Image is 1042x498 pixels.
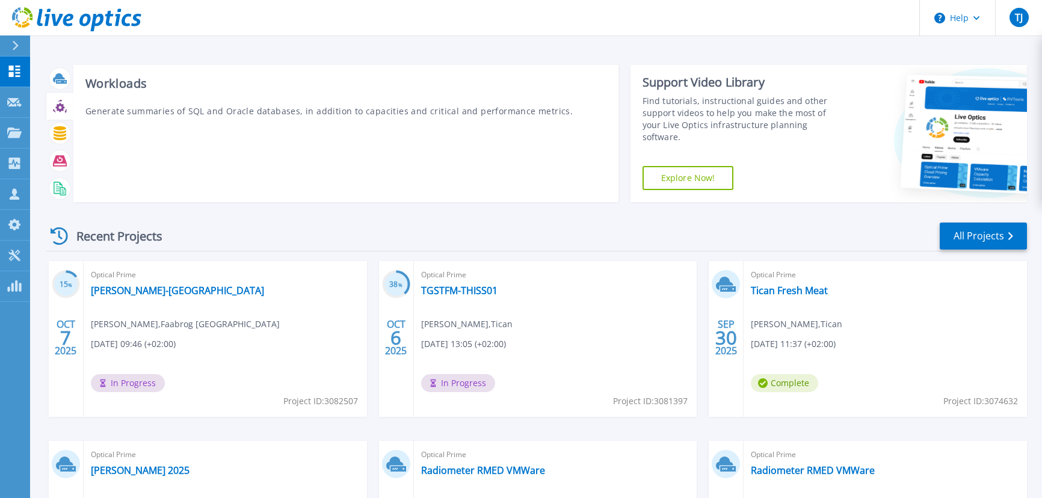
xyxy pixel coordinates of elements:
[91,284,264,297] a: [PERSON_NAME]-[GEOGRAPHIC_DATA]
[421,284,498,297] a: TGSTFM-THISS01
[643,95,843,143] div: Find tutorials, instructional guides and other support videos to help you make the most of your L...
[91,268,360,281] span: Optical Prime
[54,316,77,360] div: OCT 2025
[751,318,842,331] span: [PERSON_NAME] , Tican
[46,221,179,251] div: Recent Projects
[91,374,165,392] span: In Progress
[421,374,495,392] span: In Progress
[421,318,513,331] span: [PERSON_NAME] , Tican
[751,374,818,392] span: Complete
[91,464,190,476] a: [PERSON_NAME] 2025
[943,395,1018,408] span: Project ID: 3074632
[85,105,606,117] p: Generate summaries of SQL and Oracle databases, in addition to capacities and critical and perfor...
[52,278,80,292] h3: 15
[751,284,828,297] a: Tican Fresh Meat
[751,268,1020,281] span: Optical Prime
[421,268,690,281] span: Optical Prime
[91,337,176,351] span: [DATE] 09:46 (+02:00)
[751,448,1020,461] span: Optical Prime
[751,337,836,351] span: [DATE] 11:37 (+02:00)
[715,316,738,360] div: SEP 2025
[643,75,843,90] div: Support Video Library
[643,166,734,190] a: Explore Now!
[384,316,407,360] div: OCT 2025
[283,395,358,408] span: Project ID: 3082507
[715,333,737,343] span: 30
[1015,13,1023,22] span: TJ
[421,464,545,476] a: Radiometer RMED VMWare
[68,281,72,288] span: %
[421,448,690,461] span: Optical Prime
[421,337,506,351] span: [DATE] 13:05 (+02:00)
[382,278,410,292] h3: 38
[940,223,1027,250] a: All Projects
[91,318,280,331] span: [PERSON_NAME] , Faabrog [GEOGRAPHIC_DATA]
[60,333,71,343] span: 7
[390,333,401,343] span: 6
[613,395,688,408] span: Project ID: 3081397
[751,464,875,476] a: Radiometer RMED VMWare
[85,77,606,90] h3: Workloads
[91,448,360,461] span: Optical Prime
[398,281,402,288] span: %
